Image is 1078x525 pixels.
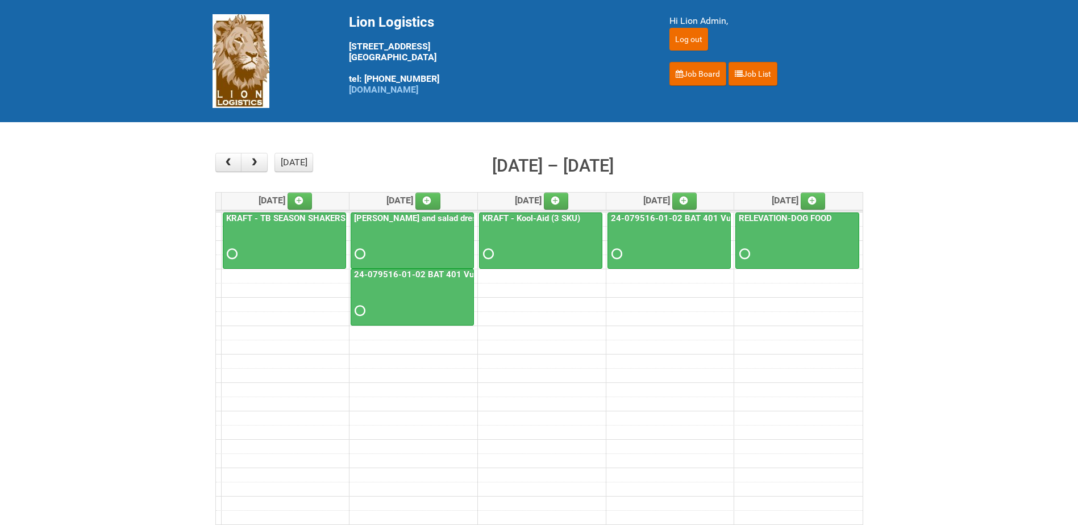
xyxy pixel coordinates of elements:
[415,193,440,210] a: Add an event
[479,213,602,269] a: KRAFT - Kool-Aid (3 SKU)
[224,213,348,223] a: KRAFT - TB SEASON SHAKERS
[669,28,708,51] input: Log out
[355,307,363,315] span: Requested
[213,55,269,66] a: Lion Logistics
[544,193,569,210] a: Add an event
[801,193,826,210] a: Add an event
[736,213,834,223] a: RELEVATION-DOG FOOD
[492,153,614,179] h2: [DATE] – [DATE]
[609,213,778,223] a: 24-079516-01-02 BAT 401 Vuse Box RCT
[386,195,440,206] span: [DATE]
[349,84,418,95] a: [DOMAIN_NAME]
[352,269,521,280] a: 24-079516-01-02 BAT 401 Vuse Box RCT
[643,195,697,206] span: [DATE]
[259,195,313,206] span: [DATE]
[352,213,496,223] a: [PERSON_NAME] and salad dressing
[729,62,777,86] a: Job List
[227,250,235,258] span: Requested
[349,14,434,30] span: Lion Logistics
[739,250,747,258] span: Requested
[274,153,313,172] button: [DATE]
[669,14,866,28] div: Hi Lion Admin,
[480,213,582,223] a: KRAFT - Kool-Aid (3 SKU)
[669,62,726,86] a: Job Board
[483,250,491,258] span: Requested
[213,14,269,108] img: Lion Logistics
[223,213,346,269] a: KRAFT - TB SEASON SHAKERS
[515,195,569,206] span: [DATE]
[611,250,619,258] span: Requested
[351,269,474,326] a: 24-079516-01-02 BAT 401 Vuse Box RCT
[672,193,697,210] a: Add an event
[349,14,641,95] div: [STREET_ADDRESS] [GEOGRAPHIC_DATA] tel: [PHONE_NUMBER]
[288,193,313,210] a: Add an event
[355,250,363,258] span: Requested
[735,213,859,269] a: RELEVATION-DOG FOOD
[772,195,826,206] span: [DATE]
[607,213,731,269] a: 24-079516-01-02 BAT 401 Vuse Box RCT
[351,213,474,269] a: [PERSON_NAME] and salad dressing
